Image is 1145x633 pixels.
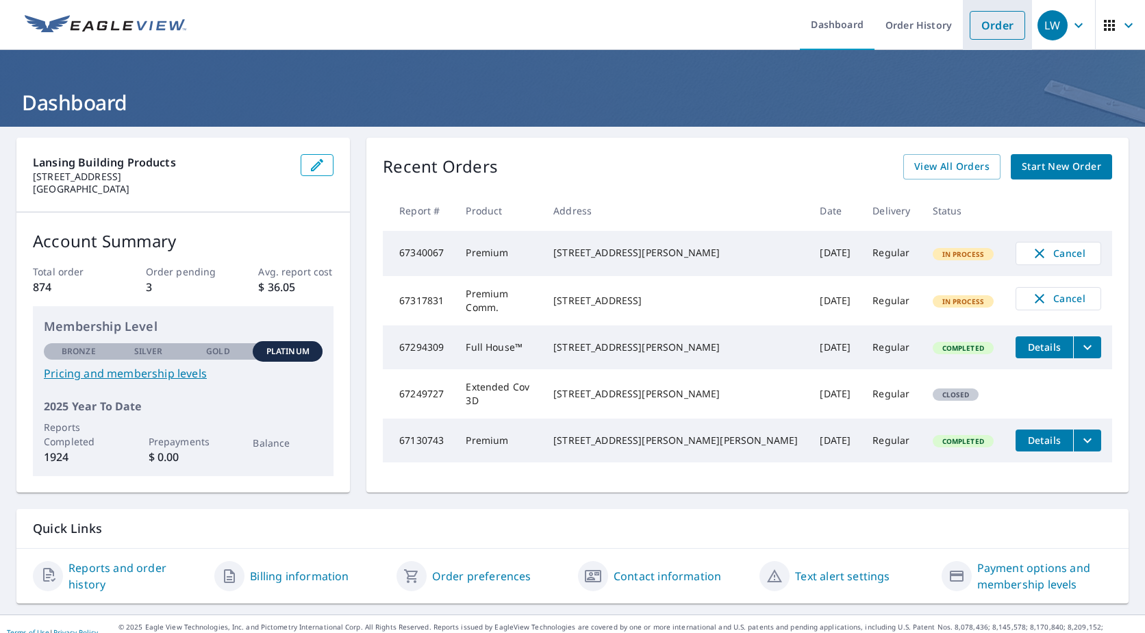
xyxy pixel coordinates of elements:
td: Regular [861,325,921,369]
span: In Process [934,297,993,306]
td: [DATE] [809,369,861,419]
a: Payment options and membership levels [977,560,1112,593]
p: Recent Orders [383,154,498,179]
a: Pricing and membership levels [44,365,323,382]
p: Account Summary [33,229,334,253]
td: Regular [861,231,921,276]
span: Closed [934,390,978,399]
button: detailsBtn-67294309 [1016,336,1073,358]
a: Text alert settings [795,568,890,584]
p: Prepayments [149,434,218,449]
p: 1924 [44,449,114,465]
td: Premium Comm. [455,276,542,325]
div: LW [1037,10,1068,40]
p: Total order [33,264,108,279]
p: Quick Links [33,520,1112,537]
p: Reports Completed [44,420,114,449]
p: 3 [146,279,221,295]
p: $ 36.05 [258,279,334,295]
p: Lansing Building Products [33,154,290,171]
p: 2025 Year To Date [44,398,323,414]
p: Avg. report cost [258,264,334,279]
td: Regular [861,369,921,419]
span: View All Orders [914,158,990,175]
p: [STREET_ADDRESS] [33,171,290,183]
div: [STREET_ADDRESS][PERSON_NAME][PERSON_NAME] [553,434,798,447]
div: [STREET_ADDRESS][PERSON_NAME] [553,246,798,260]
span: Details [1024,434,1065,447]
th: Status [922,190,1005,231]
span: Cancel [1030,245,1087,262]
span: Cancel [1030,290,1087,307]
td: [DATE] [809,419,861,462]
span: Completed [934,436,992,446]
button: Cancel [1016,287,1101,310]
td: 67294309 [383,325,455,369]
td: 67130743 [383,419,455,462]
td: [DATE] [809,276,861,325]
p: Silver [134,345,163,358]
p: 874 [33,279,108,295]
p: Gold [206,345,229,358]
td: Regular [861,419,921,462]
th: Address [542,190,809,231]
div: [STREET_ADDRESS][PERSON_NAME] [553,340,798,354]
p: Order pending [146,264,221,279]
p: [GEOGRAPHIC_DATA] [33,183,290,195]
td: Regular [861,276,921,325]
span: Details [1024,340,1065,353]
div: [STREET_ADDRESS][PERSON_NAME] [553,387,798,401]
p: $ 0.00 [149,449,218,465]
button: filesDropdownBtn-67130743 [1073,430,1101,451]
th: Date [809,190,861,231]
td: 67317831 [383,276,455,325]
span: In Process [934,249,993,259]
h1: Dashboard [16,88,1129,116]
a: Start New Order [1011,154,1112,179]
button: Cancel [1016,242,1101,265]
button: filesDropdownBtn-67294309 [1073,336,1101,358]
span: Completed [934,343,992,353]
a: Order [970,11,1025,40]
th: Delivery [861,190,921,231]
a: Billing information [250,568,349,584]
td: [DATE] [809,325,861,369]
a: Order preferences [432,568,531,584]
a: View All Orders [903,154,1001,179]
p: Balance [253,436,323,450]
button: detailsBtn-67130743 [1016,430,1073,451]
td: Full House™ [455,325,542,369]
p: Platinum [266,345,310,358]
p: Bronze [62,345,96,358]
td: Premium [455,231,542,276]
p: Membership Level [44,317,323,336]
td: Premium [455,419,542,462]
span: Start New Order [1022,158,1101,175]
div: [STREET_ADDRESS] [553,294,798,308]
img: EV Logo [25,15,186,36]
td: [DATE] [809,231,861,276]
td: 67340067 [383,231,455,276]
th: Report # [383,190,455,231]
a: Reports and order history [68,560,203,593]
td: 67249727 [383,369,455,419]
th: Product [455,190,542,231]
a: Contact information [614,568,721,584]
td: Extended Cov 3D [455,369,542,419]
